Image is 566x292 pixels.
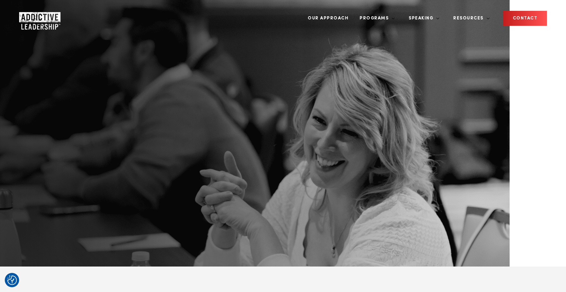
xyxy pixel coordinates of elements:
[404,6,440,30] a: Speaking
[448,6,490,30] a: Resources
[303,6,353,30] a: Our Approach
[355,6,395,30] a: Programs
[19,12,57,25] a: Home
[7,275,17,285] button: Consent Preferences
[7,275,17,285] img: Revisit consent button
[503,11,547,26] a: Contact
